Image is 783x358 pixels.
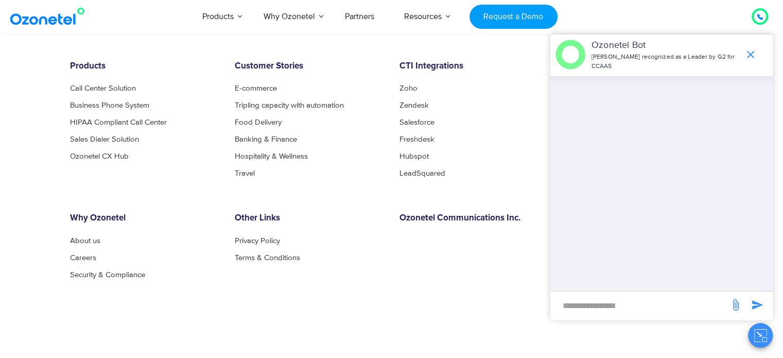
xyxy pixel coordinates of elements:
[591,39,739,53] p: Ozonetel Bot
[469,5,558,29] a: Request a Demo
[591,53,739,71] p: [PERSON_NAME] recognized as a Leader by G2 for CCAAS
[70,61,219,72] h6: Products
[70,213,219,224] h6: Why Ozonetel
[399,84,417,92] a: Zoho
[235,152,308,160] a: Hospitality & Wellness
[399,169,445,177] a: LeadSquared
[70,271,145,279] a: Security & Compliance
[235,84,277,92] a: E-commerce
[70,254,96,262] a: Careers
[235,254,300,262] a: Terms & Conditions
[235,101,344,109] a: Tripling capacity with automation
[399,135,434,143] a: Freshdesk
[555,297,724,315] div: new-msg-input
[399,101,429,109] a: Zendesk
[235,213,384,224] h6: Other Links
[740,44,761,65] span: end chat or minimize
[70,118,167,126] a: HIPAA Compliant Call Center
[399,213,549,224] h6: Ozonetel Communications Inc.
[555,40,585,70] img: header
[725,295,746,315] span: send message
[70,135,139,143] a: Sales Dialer Solution
[235,61,384,72] h6: Customer Stories
[70,152,129,160] a: Ozonetel CX Hub
[235,135,297,143] a: Banking & Finance
[70,237,100,245] a: About us
[399,118,434,126] a: Salesforce
[399,152,429,160] a: Hubspot
[747,295,768,315] span: send message
[748,323,773,348] button: Close chat
[70,84,136,92] a: Call Center Solution
[235,169,255,177] a: Travel
[235,118,282,126] a: Food Delivery
[399,61,549,72] h6: CTI Integrations
[70,101,149,109] a: Business Phone System
[235,237,280,245] a: Privacy Policy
